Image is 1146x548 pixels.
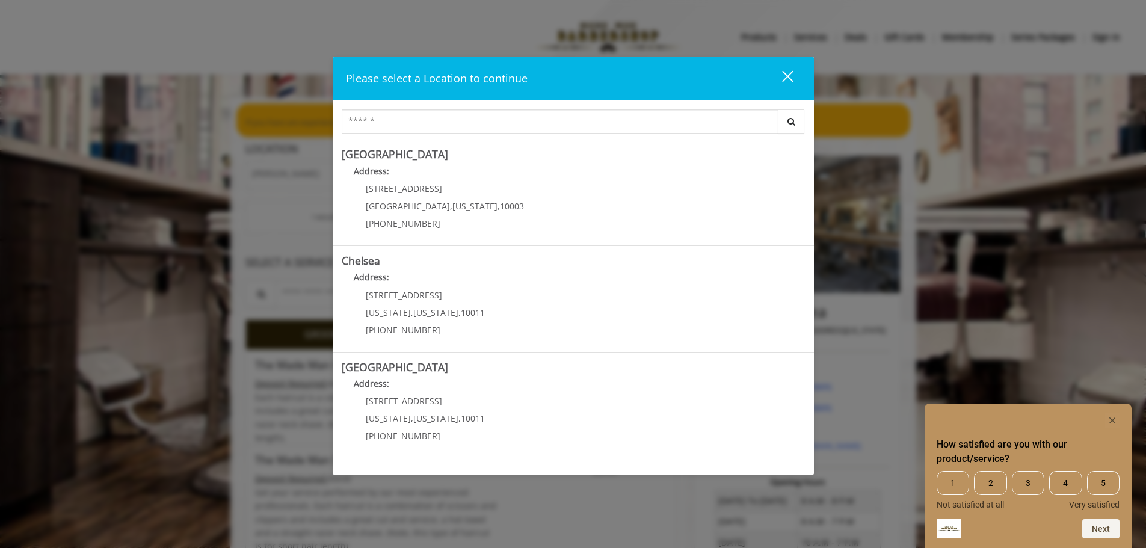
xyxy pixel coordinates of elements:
b: Chelsea [342,253,380,268]
span: [STREET_ADDRESS] [366,395,442,407]
span: , [450,200,452,212]
span: 5 [1087,471,1120,495]
span: , [411,307,413,318]
b: [GEOGRAPHIC_DATA] [342,360,448,374]
span: , [458,413,461,424]
div: close dialog [768,70,792,88]
span: [US_STATE] [452,200,498,212]
i: Search button [784,117,798,126]
span: , [498,200,500,212]
span: , [411,413,413,424]
button: Next question [1082,519,1120,538]
input: Search Center [342,109,778,134]
span: [STREET_ADDRESS] [366,183,442,194]
span: [US_STATE] [366,413,411,424]
span: [US_STATE] [366,307,411,318]
span: 4 [1049,471,1082,495]
div: How satisfied are you with our product/service? Select an option from 1 to 5, with 1 being Not sa... [937,471,1120,510]
div: Center Select [342,109,805,140]
h2: How satisfied are you with our product/service? Select an option from 1 to 5, with 1 being Not sa... [937,437,1120,466]
b: Flatiron [342,466,379,480]
button: close dialog [760,66,801,91]
span: [PHONE_NUMBER] [366,430,440,442]
b: Address: [354,165,389,177]
span: [PHONE_NUMBER] [366,324,440,336]
span: 10003 [500,200,524,212]
span: , [458,307,461,318]
span: Not satisfied at all [937,500,1004,510]
b: Address: [354,271,389,283]
span: 10011 [461,413,485,424]
span: 2 [974,471,1006,495]
span: 1 [937,471,969,495]
span: [STREET_ADDRESS] [366,289,442,301]
b: [GEOGRAPHIC_DATA] [342,147,448,161]
span: Very satisfied [1069,500,1120,510]
b: Address: [354,378,389,389]
span: 10011 [461,307,485,318]
span: [GEOGRAPHIC_DATA] [366,200,450,212]
span: 3 [1012,471,1044,495]
div: How satisfied are you with our product/service? Select an option from 1 to 5, with 1 being Not sa... [937,413,1120,538]
span: [US_STATE] [413,413,458,424]
button: Hide survey [1105,413,1120,428]
span: Please select a Location to continue [346,71,528,85]
span: [US_STATE] [413,307,458,318]
span: [PHONE_NUMBER] [366,218,440,229]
